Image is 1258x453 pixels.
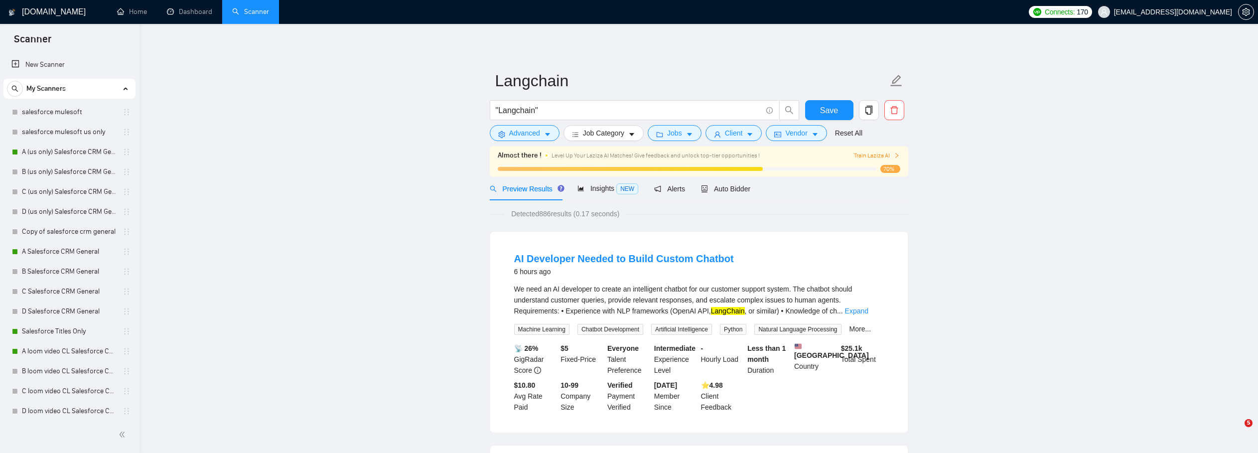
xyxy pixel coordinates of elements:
[577,185,584,192] span: area-chart
[514,253,734,264] a: AI Developer Needed to Build Custom Chatbot
[812,131,819,138] span: caret-down
[880,165,900,173] span: 70%
[559,380,605,413] div: Company Size
[890,74,903,87] span: edit
[1224,419,1248,443] iframe: To enrich screen reader interactions, please activate Accessibility in Grammarly extension settings
[859,100,879,120] button: copy
[123,347,131,355] span: holder
[837,307,843,315] span: ...
[1033,8,1041,16] img: upwork-logo.png
[232,7,269,16] a: searchScanner
[794,343,869,359] b: [GEOGRAPHIC_DATA]
[754,324,841,335] span: Natural Language Processing
[123,288,131,296] span: holder
[544,131,551,138] span: caret-down
[123,228,131,236] span: holder
[534,367,541,374] span: info-circle
[654,185,685,193] span: Alerts
[849,325,871,333] a: More...
[490,125,559,141] button: settingAdvancedcaret-down
[11,55,128,75] a: New Scanner
[123,327,131,335] span: holder
[123,407,131,415] span: holder
[22,162,117,182] a: B (us only) Salesforce CRM General
[720,324,746,335] span: Python
[654,344,696,352] b: Intermediate
[583,128,624,139] span: Job Category
[123,367,131,375] span: holder
[559,343,605,376] div: Fixed-Price
[123,307,131,315] span: holder
[654,185,661,192] span: notification
[123,168,131,176] span: holder
[119,430,129,440] span: double-left
[607,344,639,352] b: Everyone
[560,381,578,389] b: 10-99
[835,128,862,139] a: Reset All
[22,401,117,421] a: D loom video CL Salesforce CRM General
[514,381,536,389] b: $10.80
[1045,6,1075,17] span: Connects:
[514,266,734,278] div: 6 hours ago
[605,343,652,376] div: Talent Preference
[22,262,117,282] a: B Salesforce CRM General
[6,32,59,53] span: Scanner
[841,344,862,352] b: $ 25.1k
[123,268,131,276] span: holder
[495,68,888,93] input: Scanner name...
[557,184,565,193] div: Tooltip anchor
[1245,419,1253,427] span: 5
[651,324,712,335] span: Artificial Intelligence
[498,131,505,138] span: setting
[699,343,746,376] div: Hourly Load
[884,100,904,120] button: delete
[667,128,682,139] span: Jobs
[779,100,799,120] button: search
[711,307,745,315] mark: LangChain
[123,387,131,395] span: holder
[490,185,561,193] span: Preview Results
[504,208,626,219] span: Detected 886 results (0.17 seconds)
[686,131,693,138] span: caret-down
[552,152,760,159] span: Level Up Your Laziza AI Matches! Give feedback and unlock top-tier opportunities !
[22,361,117,381] a: B loom video CL Salesforce CRM General
[820,104,838,117] span: Save
[795,343,802,350] img: 🇺🇸
[1239,8,1254,16] span: setting
[656,131,663,138] span: folder
[563,125,644,141] button: barsJob Categorycaret-down
[628,131,635,138] span: caret-down
[117,7,147,16] a: homeHome
[746,131,753,138] span: caret-down
[699,380,746,413] div: Client Feedback
[701,381,723,389] b: ⭐️ 4.98
[652,380,699,413] div: Member Since
[859,106,878,115] span: copy
[3,55,136,75] li: New Scanner
[577,324,643,335] span: Chatbot Development
[774,131,781,138] span: idcard
[512,343,559,376] div: GigRadar Score
[785,128,807,139] span: Vendor
[22,282,117,302] a: C Salesforce CRM General
[1077,6,1088,17] span: 170
[22,102,117,122] a: salesforce mulesoft
[894,152,900,158] span: right
[512,380,559,413] div: Avg Rate Paid
[854,151,900,160] span: Train Laziza AI
[725,128,743,139] span: Client
[652,343,699,376] div: Experience Level
[845,307,868,315] a: Expand
[607,381,633,389] b: Verified
[22,341,117,361] a: A loom video CL Salesforce CRM General
[654,381,677,389] b: [DATE]
[22,321,117,341] a: Salesforce Titles Only
[498,150,542,161] span: Almost there !
[605,380,652,413] div: Payment Verified
[766,125,827,141] button: idcardVendorcaret-down
[123,188,131,196] span: holder
[22,381,117,401] a: C loom video CL Salesforce CRM General
[123,248,131,256] span: holder
[1238,4,1254,20] button: setting
[701,185,750,193] span: Auto Bidder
